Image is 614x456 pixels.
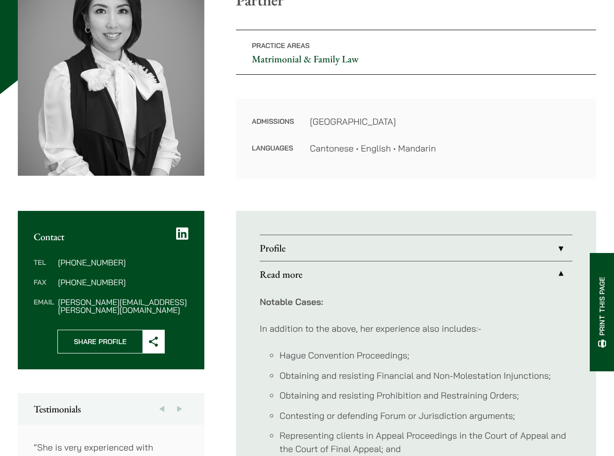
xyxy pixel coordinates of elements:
[310,142,580,155] dd: Cantonese • English • Mandarin
[280,429,572,456] li: Representing clients in Appeal Proceedings in the Court of Appeal and the Court of Final Appeal; and
[280,349,572,362] li: Hague Convention Proceedings;
[57,330,165,354] button: Share Profile
[34,258,54,278] dt: Tel
[252,41,310,50] span: Practice Areas
[260,235,572,261] a: Profile
[260,296,323,307] strong: Notable Cases:
[34,231,189,243] h2: Contact
[280,369,572,382] li: Obtaining and resisting Financial and Non-Molestation Injunctions;
[252,115,294,142] dt: Admissions
[280,389,572,402] li: Obtaining and resisting Prohibition and Restraining Orders;
[34,298,54,314] dt: Email
[252,52,359,65] a: Matrimonial & Family Law
[280,409,572,422] li: Contesting or defending Forum or Jurisdiction arguments;
[34,403,189,415] h2: Testimonials
[58,298,189,314] dd: [PERSON_NAME][EMAIL_ADDRESS][PERSON_NAME][DOMAIN_NAME]
[34,278,54,298] dt: Fax
[252,142,294,155] dt: Languages
[260,261,572,287] a: Read more
[58,330,142,353] span: Share Profile
[58,278,189,286] dd: [PHONE_NUMBER]
[58,258,189,266] dd: [PHONE_NUMBER]
[310,115,580,128] dd: [GEOGRAPHIC_DATA]
[260,322,572,335] p: In addition to the above, her experience also includes:-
